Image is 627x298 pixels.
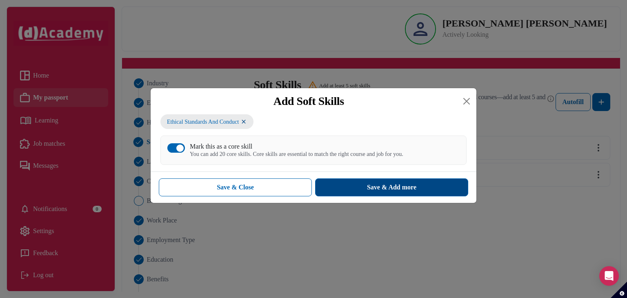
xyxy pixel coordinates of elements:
[240,118,247,125] img: ...
[190,151,403,158] div: You can add 20 core skills. Core skills are essential to match the right course and job for you.
[367,182,416,192] div: Save & Add more
[157,95,460,108] div: Add Soft Skills
[167,143,185,153] button: Mark this as a core skillYou can add 20 core skills. Core skills are essential to match the right...
[611,282,627,298] button: Set cookie preferences
[159,178,312,196] button: Save & Close
[217,182,254,192] div: Save & Close
[599,266,619,286] div: Open Intercom Messenger
[315,178,468,196] button: Save & Add more
[167,118,239,126] span: Ethical Standards And Conduct
[160,114,253,129] button: Ethical Standards And Conduct
[190,142,403,150] div: Mark this as a core skill
[460,95,473,108] button: Close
